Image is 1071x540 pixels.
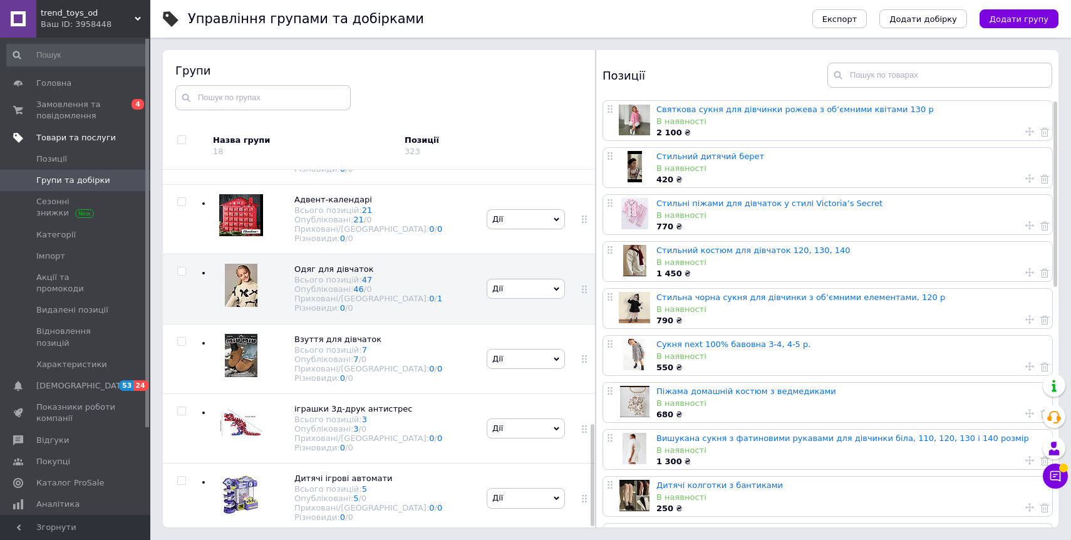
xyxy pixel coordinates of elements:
span: Замовлення та повідомлення [36,99,116,122]
b: 1 450 [656,269,682,278]
span: іграшки 3д-друк антистрес [294,404,412,413]
div: ₴ [656,174,1046,185]
span: [DEMOGRAPHIC_DATA] [36,380,129,392]
div: 323 [405,147,420,156]
a: Стильний дитячий берет [656,152,764,161]
div: ₴ [656,315,1046,326]
span: trend_toys_od [41,8,135,19]
span: / [345,512,353,522]
button: Додати добірку [879,9,967,28]
a: Видалити товар [1040,502,1049,513]
a: Дитячі колготки з бантиками [656,480,783,490]
div: ₴ [656,362,1046,373]
img: Адвент-календарі [219,194,263,236]
span: / [364,215,372,224]
img: Дитячі ігрові автомати [219,473,263,517]
div: 0 [348,373,353,383]
div: Опубліковані: [294,215,442,224]
div: В наявності [656,304,1046,315]
h1: Управління групами та добірками [188,11,424,26]
a: 3 [353,424,358,434]
b: 790 [656,316,673,325]
span: Видалені позиції [36,304,108,316]
span: Додати добірку [889,14,957,24]
span: Дитячі ігрові автомати [294,474,392,483]
span: Групи та добірки [36,175,110,186]
div: Опубліковані: [294,284,442,294]
div: Всього позицій: [294,484,442,494]
div: 0 [348,234,353,243]
span: / [359,355,367,364]
div: ₴ [656,409,1046,420]
div: Різновиди: [294,303,442,313]
div: Приховані/[GEOGRAPHIC_DATA]: [294,503,442,512]
button: Додати групу [980,9,1058,28]
div: Позиції [603,63,827,88]
a: 46 [353,284,364,294]
a: Видалити товар [1040,361,1049,372]
span: Взуття для дівчаток [294,335,381,344]
span: Покупці [36,456,70,467]
img: іграшки 3д-друк антистрес [219,403,263,447]
b: 680 [656,410,673,419]
button: Експорт [812,9,867,28]
div: Приховані/[GEOGRAPHIC_DATA]: [294,294,442,303]
div: Позиції [405,135,511,146]
a: 5 [353,494,358,503]
a: Стильні піжами для дівчаток у стилі Victoria’s Secret [656,199,882,208]
b: 1 300 [656,457,682,466]
span: / [345,234,353,243]
a: Вишукана сукня з фатиновими рукавами для дівчинки біла, 110, 120, 130 і 140 розмір [656,434,1029,443]
a: 0 [340,373,345,383]
div: 0 [366,215,371,224]
div: Всього позицій: [294,415,442,424]
b: 2 100 [656,128,682,137]
a: Видалити товар [1040,408,1049,419]
div: 0 [361,494,366,503]
div: 18 [213,147,224,156]
div: Групи [175,63,583,78]
a: 0 [429,364,434,373]
a: 0 [340,303,345,313]
span: Дії [492,214,503,224]
a: Видалити товар [1040,267,1049,278]
span: Показники роботи компанії [36,402,116,424]
input: Пошук [6,44,148,66]
div: В наявності [656,398,1046,409]
a: Видалити товар [1040,220,1049,231]
div: Всього позицій: [294,205,442,215]
a: 0 [429,434,434,443]
div: В наявності [656,351,1046,362]
span: / [364,284,372,294]
span: Додати групу [990,14,1048,24]
a: 7 [353,355,358,364]
div: Приховані/[GEOGRAPHIC_DATA]: [294,434,442,443]
span: / [435,503,443,512]
a: 3 [362,415,367,424]
span: Відгуки [36,435,69,446]
button: Чат з покупцем [1043,464,1068,489]
div: Різновиди: [294,373,442,383]
span: / [435,294,443,303]
a: Видалити товар [1040,455,1049,466]
span: 53 [119,380,133,391]
div: В наявності [656,445,1046,456]
span: Одяг для дівчаток [294,264,374,274]
a: 1 [437,294,442,303]
span: Експорт [822,14,857,24]
span: 4 [132,99,144,110]
b: 420 [656,175,673,184]
span: Характеристики [36,359,107,370]
span: Категорії [36,229,76,241]
span: Аналітика [36,499,80,510]
a: 0 [340,443,345,452]
div: Опубліковані: [294,424,442,434]
span: Дії [492,354,503,363]
a: 0 [429,503,434,512]
div: ₴ [656,503,1046,514]
div: В наявності [656,492,1046,503]
a: 21 [362,205,373,215]
span: Головна [36,78,71,89]
span: / [345,373,353,383]
div: В наявності [656,116,1046,127]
